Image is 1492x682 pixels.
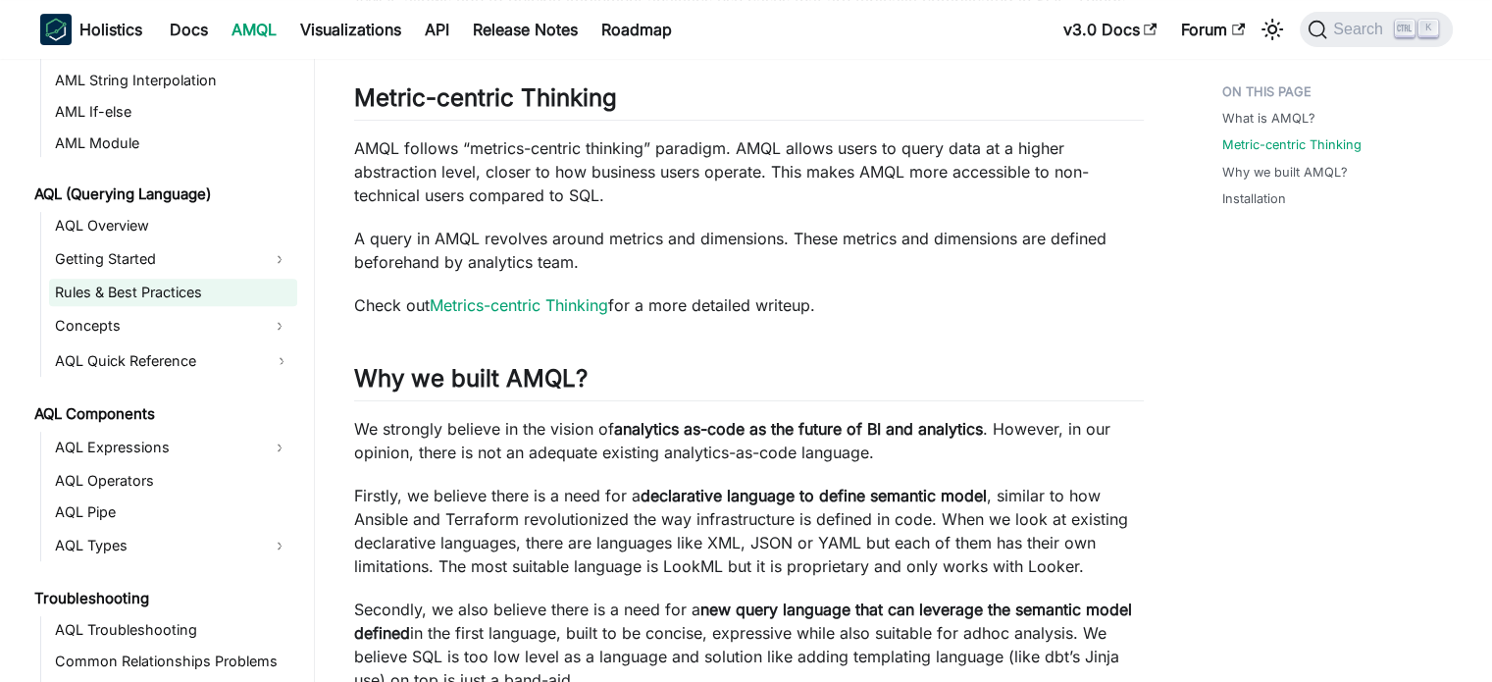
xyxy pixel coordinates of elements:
p: AMQL follows “metrics-centric thinking” paradigm. AMQL allows users to query data at a higher abs... [354,136,1144,207]
strong: declarative language to define semantic model [641,486,987,505]
a: AQL Operators [49,467,297,495]
a: Release Notes [461,14,590,45]
button: Expand sidebar category 'Getting Started' [262,243,297,275]
a: Docs [158,14,220,45]
button: Switch between dark and light mode (currently light mode) [1257,14,1288,45]
button: Expand sidebar category 'AQL Expressions' [262,432,297,463]
a: Metric-centric Thinking [1222,135,1362,154]
strong: analytics as-code as the future of BI and analytics [614,419,983,439]
h2: Why we built AMQL? [354,364,1144,401]
button: Search (Ctrl+K) [1300,12,1452,47]
button: Expand sidebar category 'AQL Types' [262,530,297,561]
a: Installation [1222,189,1286,208]
a: Metrics-centric Thinking [430,295,608,315]
img: Holistics [40,14,72,45]
h2: Metric-centric Thinking [354,83,1144,121]
a: AQL Overview [49,212,297,239]
p: We strongly believe in the vision of . However, in our opinion, there is not an adequate existing... [354,417,1144,464]
a: AML If-else [49,98,297,126]
span: Search [1327,21,1395,38]
a: Roadmap [590,14,684,45]
a: AQL Pipe [49,498,297,526]
a: AQL Types [49,530,262,561]
a: Getting Started [49,243,262,275]
a: AML String Interpolation [49,67,297,94]
a: API [413,14,461,45]
p: Check out for a more detailed writeup. [354,293,1144,317]
p: A query in AMQL revolves around metrics and dimensions. These metrics and dimensions are defined ... [354,227,1144,274]
p: Firstly, we believe there is a need for a , similar to how Ansible and Terraform revolutionized t... [354,484,1144,578]
button: Expand sidebar category 'Concepts' [262,310,297,341]
a: AQL Expressions [49,432,262,463]
a: Common Relationships Problems [49,648,297,675]
a: AML Module [49,130,297,157]
a: Forum [1169,14,1257,45]
nav: Docs sidebar [21,59,315,682]
a: What is AMQL? [1222,109,1315,128]
a: AQL Components [28,400,297,428]
a: Rules & Best Practices [49,279,297,306]
a: AQL Troubleshooting [49,616,297,644]
b: Holistics [79,18,142,41]
a: Why we built AMQL? [1222,163,1348,182]
a: Visualizations [288,14,413,45]
a: HolisticsHolistics [40,14,142,45]
a: Troubleshooting [28,585,297,612]
kbd: K [1418,20,1438,37]
strong: new query language that can leverage the semantic model defined [354,600,1132,643]
a: v3.0 Docs [1052,14,1169,45]
a: AQL (Querying Language) [28,181,297,208]
a: AQL Quick Reference [49,345,297,377]
a: Concepts [49,310,262,341]
a: AMQL [220,14,288,45]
